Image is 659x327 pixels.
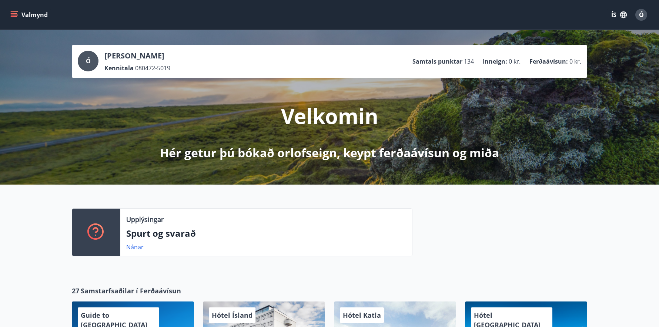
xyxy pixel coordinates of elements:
span: Ó [86,57,91,65]
p: Velkomin [281,102,378,130]
p: Upplýsingar [126,215,164,224]
p: [PERSON_NAME] [104,51,170,61]
p: Inneign : [483,57,507,65]
span: 080472-5019 [135,64,170,72]
span: Ó [639,11,644,19]
p: Ferðaávísun : [529,57,568,65]
a: Nánar [126,243,144,251]
span: Hótel Ísland [212,311,252,320]
span: 0 kr. [509,57,521,65]
p: Samtals punktar [412,57,462,65]
span: 27 [72,286,79,296]
p: Spurt og svarað [126,227,406,240]
span: Samstarfsaðilar í Ferðaávísun [81,286,181,296]
button: menu [9,8,51,21]
span: Hótel Katla [343,311,381,320]
button: Ó [632,6,650,24]
button: ÍS [607,8,631,21]
span: 0 kr. [569,57,581,65]
span: 134 [464,57,474,65]
p: Hér getur þú bókað orlofseign, keypt ferðaávísun og miða [160,145,499,161]
p: Kennitala [104,64,134,72]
